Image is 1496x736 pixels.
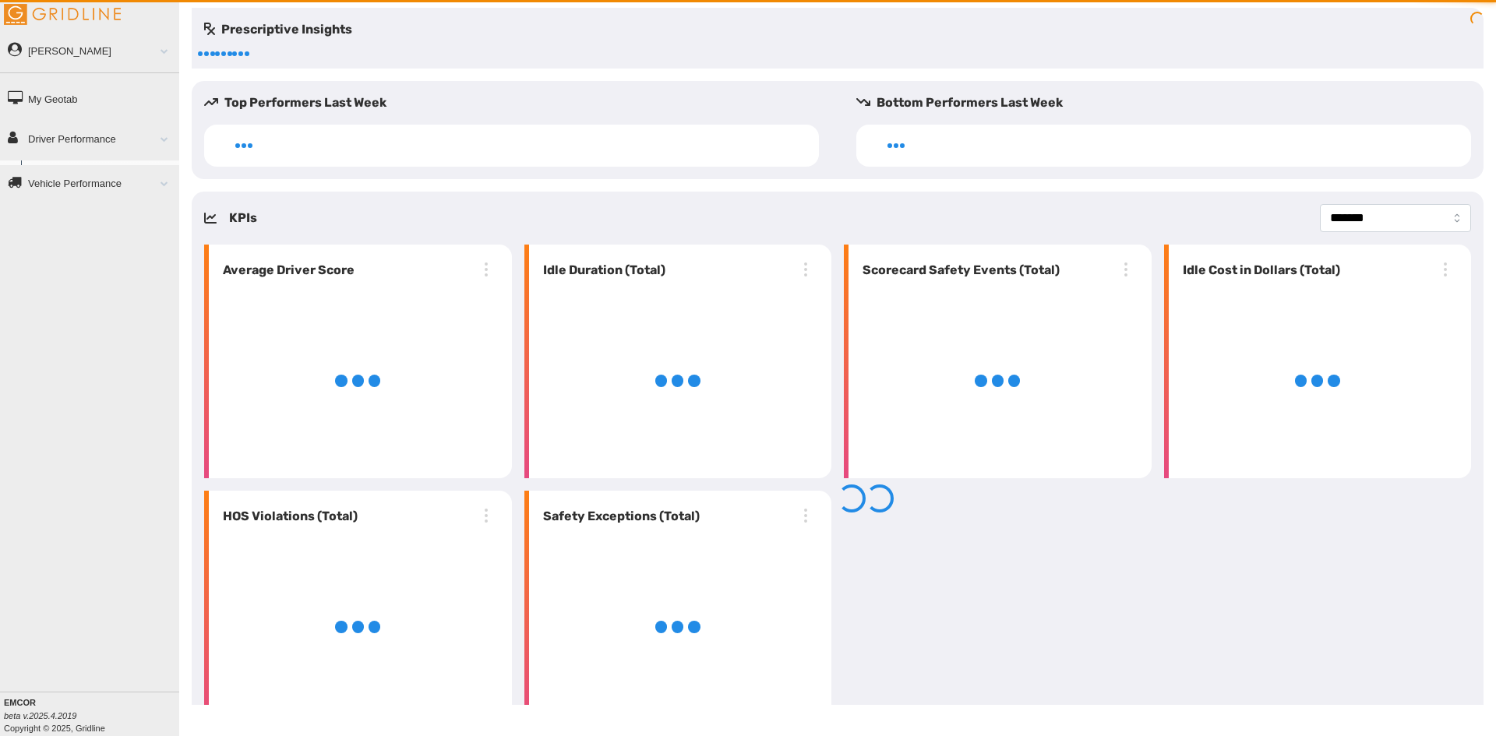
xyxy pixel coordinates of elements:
h6: Average Driver Score [217,261,355,280]
h6: Safety Exceptions (Total) [537,507,700,526]
h6: Idle Cost in Dollars (Total) [1177,261,1340,280]
i: beta v.2025.4.2019 [4,711,76,720]
div: Copyright © 2025, Gridline [4,696,179,734]
h6: HOS Violations (Total) [217,507,358,526]
h6: Scorecard Safety Events (Total) [856,261,1060,280]
h5: KPIs [229,209,257,227]
b: EMCOR [4,698,36,707]
h5: Top Performers Last Week [204,93,831,112]
img: Gridline [4,4,121,25]
a: Dashboard [28,160,179,188]
h5: Prescriptive Insights [204,20,352,39]
h6: Idle Duration (Total) [537,261,665,280]
h5: Bottom Performers Last Week [856,93,1484,112]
